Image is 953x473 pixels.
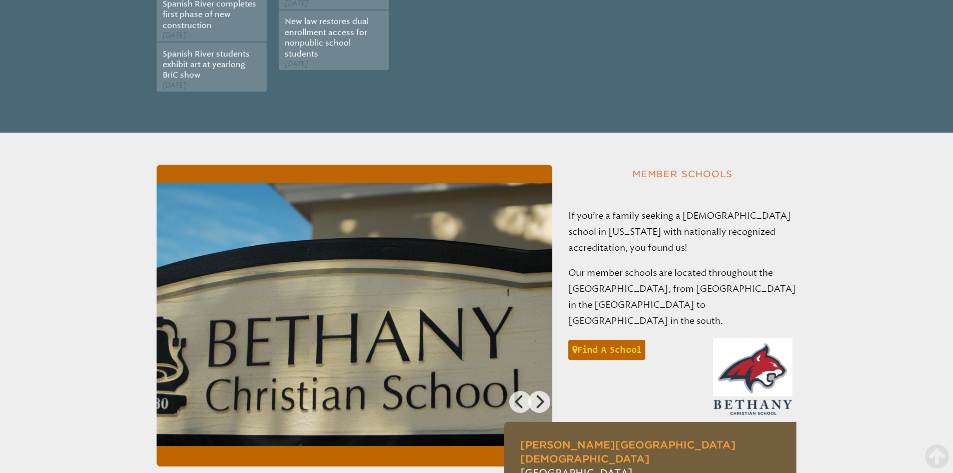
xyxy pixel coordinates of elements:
img: BCS_Sign_791_526_s_c1.png [157,183,552,446]
span: [DATE] [285,60,308,68]
a: [PERSON_NAME][GEOGRAPHIC_DATA][DEMOGRAPHIC_DATA] [520,439,736,465]
p: If you’re a family seeking a [DEMOGRAPHIC_DATA] school in [US_STATE] with nationally recognized a... [568,208,797,256]
a: Spanish River students exhibit art at yearlong BriC show [163,49,250,80]
span: [DATE] [163,81,186,90]
h2: Member Schools [568,165,797,183]
a: Find a school [568,340,645,360]
p: Our member schools are located throughout the [GEOGRAPHIC_DATA], from [GEOGRAPHIC_DATA] in the [G... [568,265,797,329]
a: New law restores dual enrollment access for nonpublic school students [285,17,369,58]
button: Next [528,391,550,413]
button: Previous [509,391,531,413]
span: [DATE] [163,31,186,40]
